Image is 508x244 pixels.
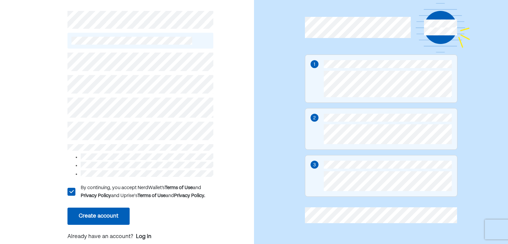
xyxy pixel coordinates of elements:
[81,192,111,200] div: Privacy Policy
[313,114,316,122] div: 2
[136,233,151,241] a: Log in
[165,184,193,192] div: Terms of Use
[138,192,166,200] div: Terms of Use
[67,188,75,196] div: L
[67,233,214,241] p: Already have an account?
[314,61,315,68] div: 1
[174,192,205,200] div: Privacy Policy.
[313,161,316,169] div: 3
[67,208,130,225] button: Create account
[81,184,214,200] div: By continuing, you accept NerdWallet’s and and Uprise's and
